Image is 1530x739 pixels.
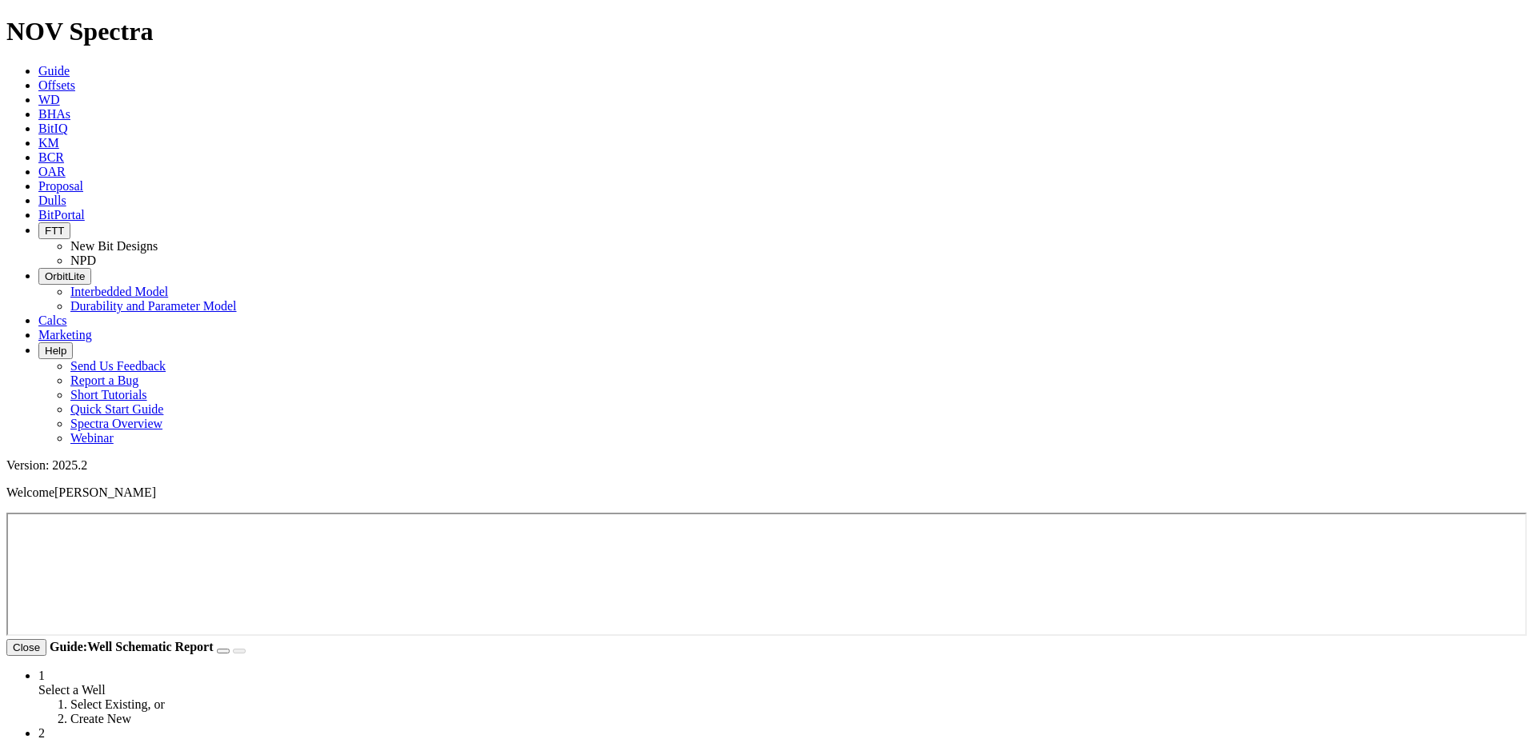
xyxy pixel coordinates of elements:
[6,17,1524,46] h1: NOV Spectra
[38,314,67,327] a: Calcs
[70,431,114,445] a: Webinar
[70,359,166,373] a: Send Us Feedback
[70,285,168,298] a: Interbedded Model
[6,639,46,656] button: Close
[70,417,162,430] a: Spectra Overview
[38,268,91,285] button: OrbitLite
[70,402,163,416] a: Quick Start Guide
[38,150,64,164] a: BCR
[38,194,66,207] a: Dulls
[6,458,1524,473] div: Version: 2025.2
[38,107,70,121] a: BHAs
[45,345,66,357] span: Help
[38,669,1524,683] div: 1
[87,640,213,653] span: Well Schematic Report
[50,640,216,653] strong: Guide:
[38,136,59,150] a: KM
[38,78,75,92] a: Offsets
[38,64,70,78] a: Guide
[38,328,92,342] a: Marketing
[70,239,158,253] a: New Bit Designs
[38,179,83,193] a: Proposal
[38,208,85,222] a: BitPortal
[70,712,131,725] span: Create New
[45,270,85,282] span: OrbitLite
[38,165,66,178] a: OAR
[70,254,96,267] a: NPD
[70,388,147,401] a: Short Tutorials
[38,222,70,239] button: FTT
[38,342,73,359] button: Help
[70,299,237,313] a: Durability and Parameter Model
[54,485,156,499] span: [PERSON_NAME]
[38,122,67,135] a: BitIQ
[70,373,138,387] a: Report a Bug
[6,485,1524,500] p: Welcome
[38,683,106,697] span: Select a Well
[38,93,60,106] a: WD
[70,697,165,711] span: Select Existing, or
[45,225,64,237] span: FTT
